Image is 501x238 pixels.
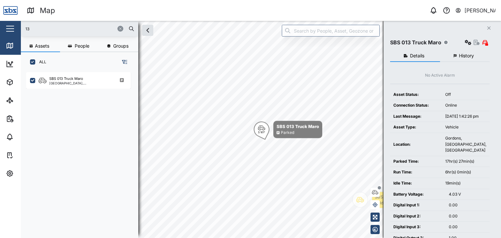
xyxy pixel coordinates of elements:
div: Map marker [254,121,322,138]
div: Digital Input 1: [393,202,442,208]
div: Idling [380,200,390,206]
div: Assets [17,79,37,86]
span: History [459,53,474,58]
div: Dashboard [17,60,46,67]
div: Digital Input 2: [393,213,442,219]
div: 0.00 [449,213,486,219]
input: Search assets or drivers [25,24,134,34]
div: 4.03 V [449,191,486,198]
div: SBS 013 Truck Maro [277,123,319,130]
div: Map [40,5,55,16]
div: Map [17,42,32,49]
div: Off [445,92,486,98]
button: [PERSON_NAME] [455,6,496,15]
div: 0.00 [449,202,486,208]
div: Parked Time: [393,158,439,165]
div: 6hr(s) 0min(s) [445,169,486,175]
span: Groups [113,44,129,48]
div: 19min(s) [445,180,486,186]
div: Settings [17,170,40,177]
div: Battery Voltage: [393,191,442,198]
div: grid [26,70,138,233]
div: Reports [17,115,39,122]
label: ALL [35,59,46,65]
div: [GEOGRAPHIC_DATA], [GEOGRAPHIC_DATA] [49,82,112,85]
div: Tasks [17,152,35,159]
div: Connection Status: [393,102,439,109]
div: Asset Status: [393,92,439,98]
div: 17hr(s) 27min(s) [445,158,486,165]
div: SBS 013 Truck Maro [49,76,83,82]
div: Run Time: [393,169,439,175]
div: Vehicle [445,124,486,130]
div: Idle Time: [393,180,439,186]
input: Search by People, Asset, Geozone or Place [282,25,380,37]
span: People [75,44,89,48]
div: Online [445,102,486,109]
div: Location: [393,141,439,148]
div: SBS 013 Truck Maro [390,38,441,47]
div: [DATE] 1:42:26 pm [445,113,486,120]
div: [PERSON_NAME] [464,7,496,15]
div: No Active Alarm [425,72,455,79]
div: Digital Input 3: [393,224,442,230]
div: Gordons, [GEOGRAPHIC_DATA], [GEOGRAPHIC_DATA] [445,135,486,154]
div: Asset Type: [393,124,439,130]
div: Parked [281,130,294,136]
img: Main Logo [3,3,18,18]
span: Details [410,53,424,58]
div: Sites [17,97,33,104]
div: Map marker [352,192,402,208]
div: S 161° [258,131,265,134]
canvas: Map [21,21,501,238]
div: Alarms [17,133,37,141]
span: Assets [35,44,49,48]
div: 0.00 [449,224,486,230]
div: Last Message: [393,113,439,120]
